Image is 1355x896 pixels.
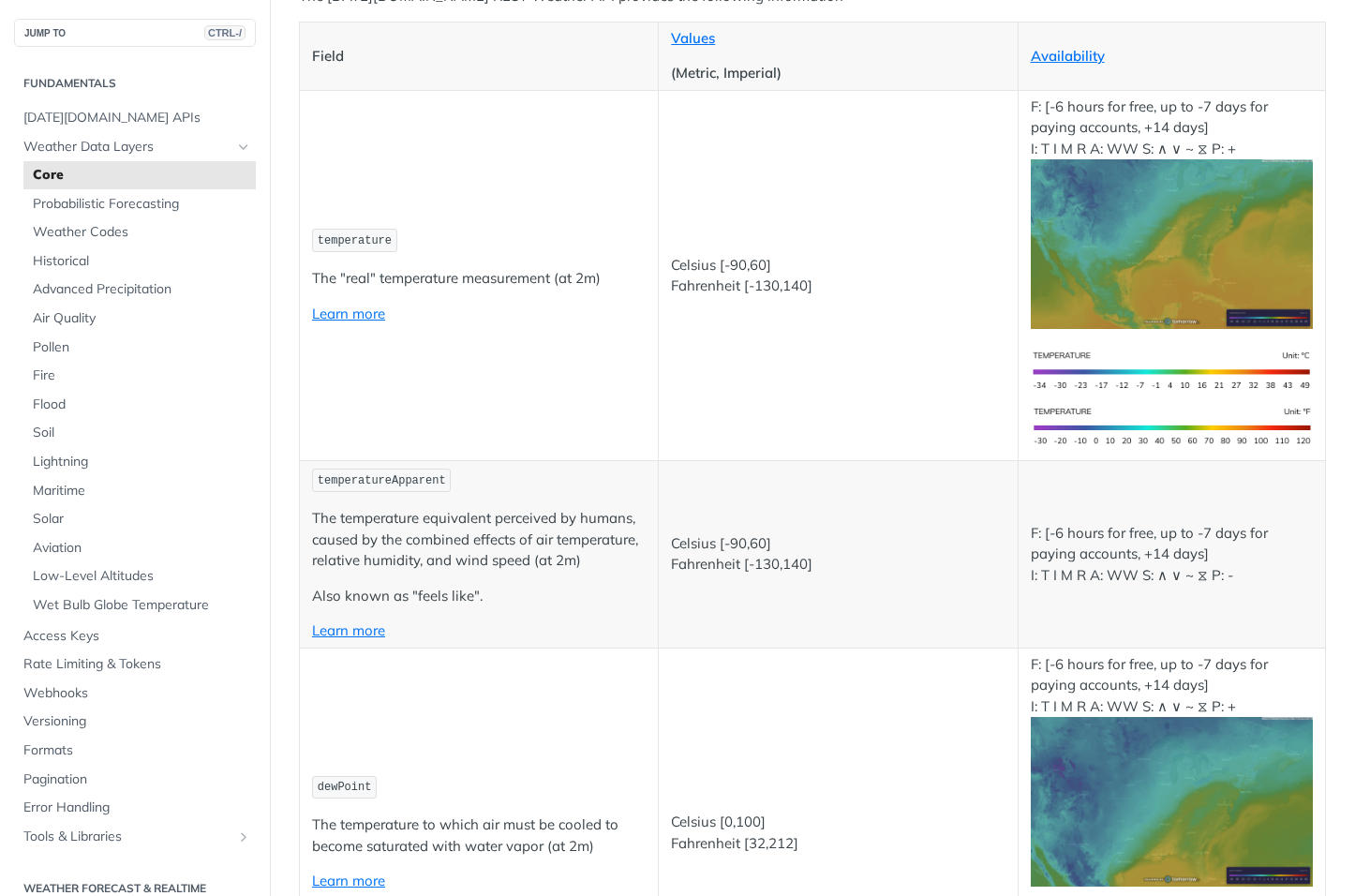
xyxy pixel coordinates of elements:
[318,474,446,487] span: temperatureApparent
[33,366,251,385] span: Fire
[1031,523,1314,587] p: F: [-6 hours for free, up to -7 days for paying accounts, +14 days] I: T I M R A: WW S: ∧ ∨ ~ ⧖ P: -
[33,280,251,299] span: Advanced Precipitation
[236,829,251,844] button: Show subpages for Tools & Libraries
[14,737,256,765] a: Formats
[23,828,231,846] span: Tools & Libraries
[23,247,256,276] a: Historical
[23,534,256,562] a: Aviation
[33,252,251,271] span: Historical
[33,396,251,414] span: Flood
[33,482,251,500] span: Maritime
[33,596,251,615] span: Wet Bulb Globe Temperature
[23,477,256,505] a: Maritime
[14,794,256,822] a: Error Handling
[23,799,251,817] span: Error Handling
[1031,791,1314,809] span: Expand image
[312,305,385,322] a: Learn more
[14,19,256,47] button: JUMP TOCTRL-/
[14,766,256,794] a: Pagination
[33,539,251,558] span: Aviation
[14,75,256,92] h2: Fundamentals
[23,684,251,703] span: Webhooks
[23,138,231,157] span: Weather Data Layers
[23,190,256,218] a: Probabilistic Forecasting
[23,419,256,447] a: Soil
[671,63,1005,84] p: (Metric, Imperial)
[14,650,256,679] a: Rate Limiting & Tokens
[23,562,256,590] a: Low-Level Altitudes
[312,508,646,572] p: The temperature equivalent perceived by humans, caused by the combined effects of air temperature...
[33,567,251,586] span: Low-Level Altitudes
[23,448,256,476] a: Lightning
[312,586,646,607] p: Also known as "feels like".
[23,161,256,189] a: Core
[33,510,251,529] span: Solar
[1031,47,1105,65] a: Availability
[312,814,646,857] p: The temperature to which air must be cooled to become saturated with water vapor (at 2m)
[23,218,256,246] a: Weather Codes
[671,29,715,47] a: Values
[1031,159,1314,329] img: temperature
[33,309,251,328] span: Air Quality
[1031,97,1314,329] p: F: [-6 hours for free, up to -7 days for paying accounts, +14 days] I: T I M R A: WW S: ∧ ∨ ~ ⧖ P: +
[23,334,256,362] a: Pollen
[33,195,251,214] span: Probabilistic Forecasting
[312,268,646,290] p: The "real" temperature measurement (at 2m)
[318,234,392,247] span: temperature
[312,621,385,639] a: Learn more
[23,591,256,620] a: Wet Bulb Globe Temperature
[23,627,251,646] span: Access Keys
[33,166,251,185] span: Core
[671,533,1005,575] p: Celsius [-90,60] Fahrenheit [-130,140]
[204,25,246,40] span: CTRL-/
[671,812,1005,854] p: Celsius [0,100] Fahrenheit [32,212]
[23,741,251,760] span: Formats
[1031,234,1314,252] span: Expand image
[1031,399,1314,455] img: temperature-us
[1031,717,1314,887] img: dewpoint
[33,338,251,357] span: Pollen
[23,305,256,333] a: Air Quality
[14,104,256,132] a: [DATE][DOMAIN_NAME] APIs
[671,255,1005,297] p: Celsius [-90,60] Fahrenheit [-130,140]
[1031,654,1314,887] p: F: [-6 hours for free, up to -7 days for paying accounts, +14 days] I: T I M R A: WW S: ∧ ∨ ~ ⧖ P: +
[318,781,372,794] span: dewPoint
[33,424,251,442] span: Soil
[23,391,256,419] a: Flood
[312,46,646,67] p: Field
[33,453,251,471] span: Lightning
[14,823,256,851] a: Tools & LibrariesShow subpages for Tools & Libraries
[33,223,251,242] span: Weather Codes
[312,872,385,889] a: Learn more
[23,712,251,731] span: Versioning
[23,505,256,533] a: Solar
[14,679,256,708] a: Webhooks
[14,622,256,650] a: Access Keys
[23,109,251,127] span: [DATE][DOMAIN_NAME] APIs
[1031,361,1314,379] span: Expand image
[14,708,256,736] a: Versioning
[14,133,256,161] a: Weather Data LayersHide subpages for Weather Data Layers
[1031,343,1314,398] img: temperature-si
[236,140,251,155] button: Hide subpages for Weather Data Layers
[23,655,251,674] span: Rate Limiting & Tokens
[23,276,256,304] a: Advanced Precipitation
[23,362,256,390] a: Fire
[1031,416,1314,434] span: Expand image
[23,770,251,789] span: Pagination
